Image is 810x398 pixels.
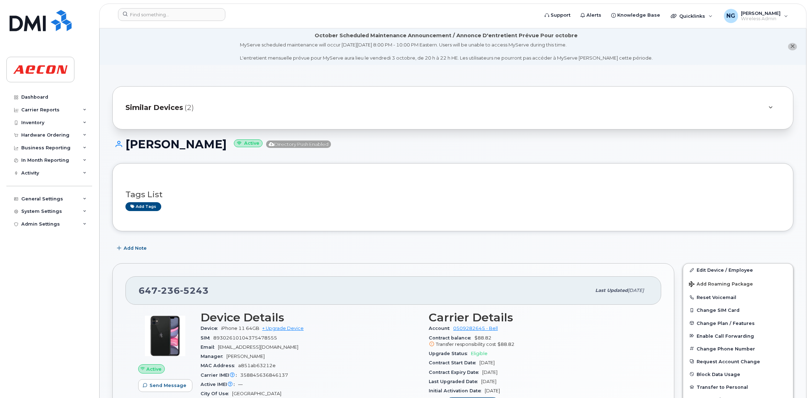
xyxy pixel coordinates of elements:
span: SIM [201,335,213,341]
span: Similar Devices [125,103,183,113]
span: MAC Address [201,363,238,368]
span: [DATE] [485,388,500,393]
span: [DATE] [479,360,495,365]
span: 5243 [180,285,209,296]
span: Active [146,366,162,372]
h3: Carrier Details [429,311,648,324]
button: Change Plan / Features [683,317,793,330]
span: $88.82 [497,342,514,347]
button: Send Message [138,379,192,392]
button: Block Data Usage [683,368,793,381]
span: Transfer responsibility cost [436,342,496,347]
span: iPhone 11 64GB [221,326,259,331]
button: Enable Call Forwarding [683,330,793,342]
span: Contract Expiry Date [429,370,482,375]
a: 0509282645 - Bell [453,326,498,331]
span: $88.82 [429,335,648,348]
span: 358845636846137 [240,372,288,378]
h1: [PERSON_NAME] [112,138,793,150]
button: Add Note [112,242,153,255]
button: close notification [788,43,797,50]
button: Change SIM Card [683,304,793,316]
span: Eligible [471,351,488,356]
span: (2) [185,103,194,113]
span: Account [429,326,453,331]
span: Directory Push Enabled [266,140,331,148]
h3: Tags List [125,190,780,199]
a: + Upgrade Device [262,326,304,331]
h3: Device Details [201,311,420,324]
button: Request Account Change [683,355,793,368]
img: iPhone_11.jpg [144,315,186,357]
a: Edit Device / Employee [683,264,793,276]
button: Change Phone Number [683,342,793,355]
span: 89302610104375478555 [213,335,277,341]
span: [DATE] [628,288,644,293]
span: Send Message [150,382,186,389]
span: Device [201,326,221,331]
span: Last updated [595,288,628,293]
span: 236 [158,285,180,296]
span: Contract balance [429,335,474,341]
button: Reset Voicemail [683,291,793,304]
small: Active [234,139,263,148]
span: Email [201,344,218,350]
div: MyServe scheduled maintenance will occur [DATE][DATE] 8:00 PM - 10:00 PM Eastern. Users will be u... [240,42,653,61]
span: 647 [139,285,209,296]
span: Active IMEI [201,382,238,387]
span: [GEOGRAPHIC_DATA] [232,391,281,396]
span: City Of Use [201,391,232,396]
button: Add Roaming Package [683,276,793,291]
span: [DATE] [481,379,496,384]
span: Upgrade Status [429,351,471,356]
span: Add Note [124,245,147,251]
span: Add Roaming Package [689,281,753,288]
span: [EMAIL_ADDRESS][DOMAIN_NAME] [218,344,298,350]
span: Contract Start Date [429,360,479,365]
span: Last Upgraded Date [429,379,481,384]
span: — [238,382,243,387]
span: [PERSON_NAME] [226,354,265,359]
a: Add tags [125,202,161,211]
button: Transfer to Personal [683,381,793,393]
span: Manager [201,354,226,359]
span: Carrier IMEI [201,372,240,378]
span: a851ab63212e [238,363,276,368]
span: Enable Call Forwarding [697,333,754,338]
div: October Scheduled Maintenance Announcement / Annonce D'entretient Prévue Pour octobre [315,32,578,39]
span: Initial Activation Date [429,388,485,393]
span: [DATE] [482,370,497,375]
span: Change Plan / Features [697,320,755,326]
